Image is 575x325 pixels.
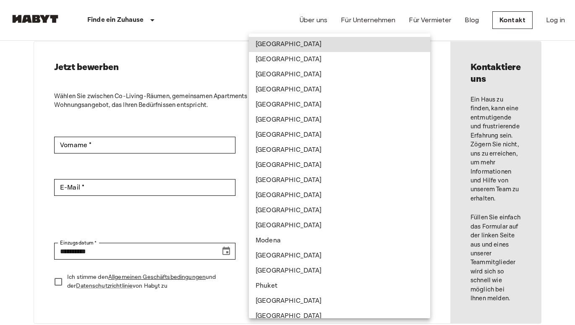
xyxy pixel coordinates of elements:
li: [GEOGRAPHIC_DATA] [249,112,430,127]
li: [GEOGRAPHIC_DATA] [249,158,430,173]
li: [GEOGRAPHIC_DATA] [249,294,430,309]
li: [GEOGRAPHIC_DATA] [249,82,430,97]
li: [GEOGRAPHIC_DATA] [249,309,430,324]
li: [GEOGRAPHIC_DATA] [249,218,430,233]
li: [GEOGRAPHIC_DATA] [249,97,430,112]
li: Phuket [249,278,430,294]
li: [GEOGRAPHIC_DATA] [249,52,430,67]
li: [GEOGRAPHIC_DATA] [249,188,430,203]
li: Modena [249,233,430,248]
li: [GEOGRAPHIC_DATA] [249,37,430,52]
li: [GEOGRAPHIC_DATA] [249,173,430,188]
li: [GEOGRAPHIC_DATA] [249,127,430,143]
li: [GEOGRAPHIC_DATA] [249,263,430,278]
li: [GEOGRAPHIC_DATA] [249,67,430,82]
li: [GEOGRAPHIC_DATA] [249,203,430,218]
li: [GEOGRAPHIC_DATA] [249,248,430,263]
li: [GEOGRAPHIC_DATA] [249,143,430,158]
